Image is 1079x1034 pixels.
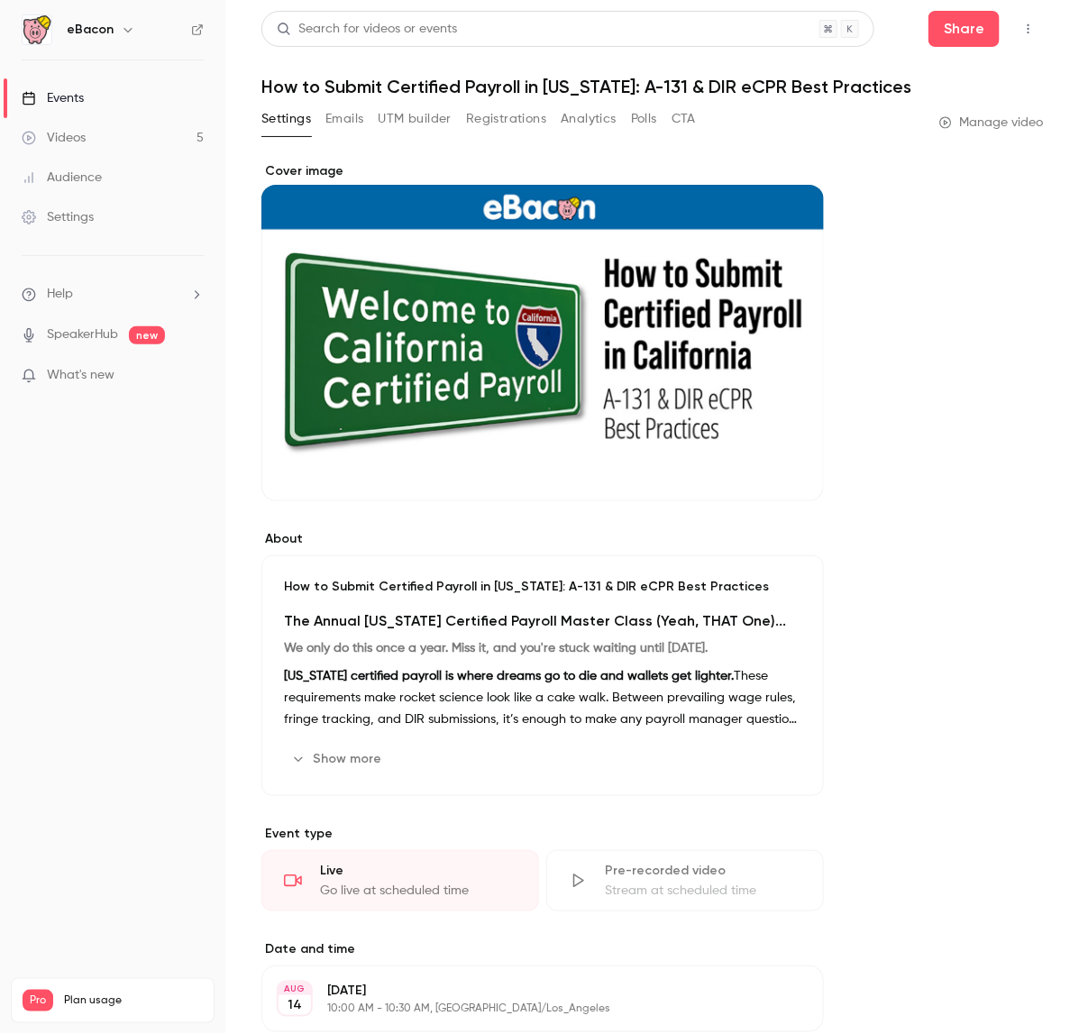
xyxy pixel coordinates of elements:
[284,612,786,629] strong: The Annual [US_STATE] Certified Payroll Master Class (Yeah, THAT One)...
[327,1002,728,1016] p: 10:00 AM - 10:30 AM, [GEOGRAPHIC_DATA]/Los_Angeles
[47,325,118,344] a: SpeakerHub
[605,882,801,900] div: Stream at scheduled time
[261,530,824,548] label: About
[47,285,73,304] span: Help
[939,114,1043,132] a: Manage video
[288,996,302,1014] p: 14
[928,11,1000,47] button: Share
[561,105,617,133] button: Analytics
[605,862,801,880] div: Pre-recorded video
[284,642,708,654] strong: We only do this once a year. Miss it, and you're stuck waiting until [DATE].
[22,169,102,187] div: Audience
[320,862,517,880] div: Live
[325,105,363,133] button: Emails
[261,105,311,133] button: Settings
[22,208,94,226] div: Settings
[284,745,392,773] button: Show more
[261,940,824,958] label: Date and time
[327,982,728,1000] p: [DATE]
[284,665,801,730] p: These requirements make rocket science look like a cake walk. Between prevailing wage rules, frin...
[47,366,114,385] span: What's new
[22,285,204,304] li: help-dropdown-opener
[672,105,696,133] button: CTA
[67,21,114,39] h6: eBacon
[279,983,311,995] div: AUG
[64,993,203,1008] span: Plan usage
[129,326,165,344] span: new
[320,882,517,900] div: Go live at scheduled time
[261,850,539,911] div: LiveGo live at scheduled time
[284,578,801,596] p: How to Submit Certified Payroll in [US_STATE]: A-131 & DIR eCPR Best Practices
[261,162,824,180] label: Cover image
[23,990,53,1011] span: Pro
[466,105,546,133] button: Registrations
[22,129,86,147] div: Videos
[546,850,824,911] div: Pre-recorded videoStream at scheduled time
[261,76,1043,97] h1: How to Submit Certified Payroll in [US_STATE]: A-131 & DIR eCPR Best Practices
[379,105,452,133] button: UTM builder
[261,162,824,501] section: Cover image
[277,20,457,39] div: Search for videos or events
[261,825,824,843] p: Event type
[23,15,51,44] img: eBacon
[631,105,657,133] button: Polls
[284,670,734,682] strong: [US_STATE] certified payroll is where dreams go to die and wallets get lighter.
[22,89,84,107] div: Events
